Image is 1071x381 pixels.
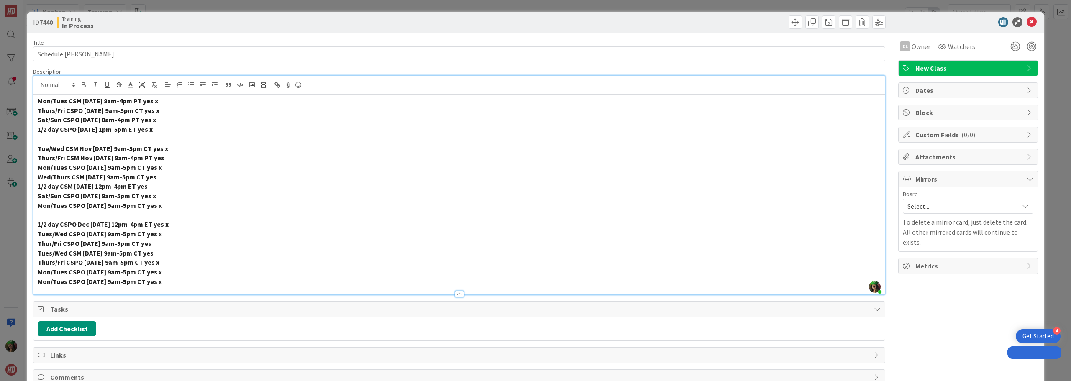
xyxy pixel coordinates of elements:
[38,321,96,336] button: Add Checklist
[1022,332,1054,340] div: Get Started
[38,97,158,105] strong: Mon/Tues CSM [DATE] 8am-4pm PT yes x
[1053,327,1061,335] div: 4
[50,350,870,360] span: Links
[1016,329,1061,343] div: Open Get Started checklist, remaining modules: 4
[903,191,918,197] span: Board
[38,182,148,190] strong: 1/2 day CSM [DATE] 12pm-4pm ET yes
[38,115,156,124] strong: Sat/Sun CSPO [DATE] 8am-4pm PT yes x
[912,41,930,51] span: Owner
[38,201,162,210] strong: Mon/Tues CSPO [DATE] 9am-5pm CT yes x
[38,220,169,228] strong: 1/2 day CSPO Dec [DATE] 12pm-4pm ET yes x
[915,174,1022,184] span: Mirrors
[915,152,1022,162] span: Attachments
[915,130,1022,140] span: Custom Fields
[33,39,44,46] label: Title
[38,230,162,238] strong: Tues/Wed CSPO [DATE] 9am-5pm CT yes x
[38,125,153,133] strong: 1/2 day CSPO [DATE] 1pm-5pm ET yes x
[50,304,870,314] span: Tasks
[38,106,159,115] strong: Thurs/Fri CSPO [DATE] 9am-5pm CT yes x
[903,217,1033,247] p: To delete a mirror card, just delete the card. All other mirrored cards will continue to exists.
[38,163,162,171] strong: Mon/Tues CSPO [DATE] 9am-5pm CT yes x
[38,249,154,257] strong: Tues/Wed CSM [DATE] 9am-5pm CT yes
[33,46,885,61] input: type card name here...
[38,153,164,162] strong: Thurs/Fri CSM Nov [DATE] 8am-4pm PT yes
[62,15,94,22] span: Training
[38,277,162,286] strong: Mon/Tues CSPO [DATE] 9am-5pm CT yes x
[38,173,156,181] strong: Wed/Thurs CSM [DATE] 9am-5pm CT yes
[907,200,1015,212] span: Select...
[62,22,94,29] b: In Process
[869,281,881,293] img: zMbp8UmSkcuFrGHA6WMwLokxENeDinhm.jpg
[961,130,975,139] span: ( 0/0 )
[38,144,168,153] strong: Tue/Wed CSM Nov [DATE] 9am-5pm CT yes x
[900,41,910,51] div: CL
[948,41,975,51] span: Watchers
[38,258,159,266] strong: Thurs/Fri CSPO [DATE] 9am-5pm CT yes x
[38,268,162,276] strong: Mon/Tues CSPO [DATE] 9am-5pm CT yes x
[33,68,62,75] span: Description
[915,261,1022,271] span: Metrics
[915,85,1022,95] span: Dates
[915,107,1022,118] span: Block
[38,239,151,248] strong: Thur/Fri CSPO [DATE] 9am-5pm CT yes
[38,192,156,200] strong: Sat/Sun CSPO [DATE] 9am-5pm CT yes x
[39,18,53,26] b: 7440
[915,63,1022,73] span: New Class
[33,17,53,27] span: ID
